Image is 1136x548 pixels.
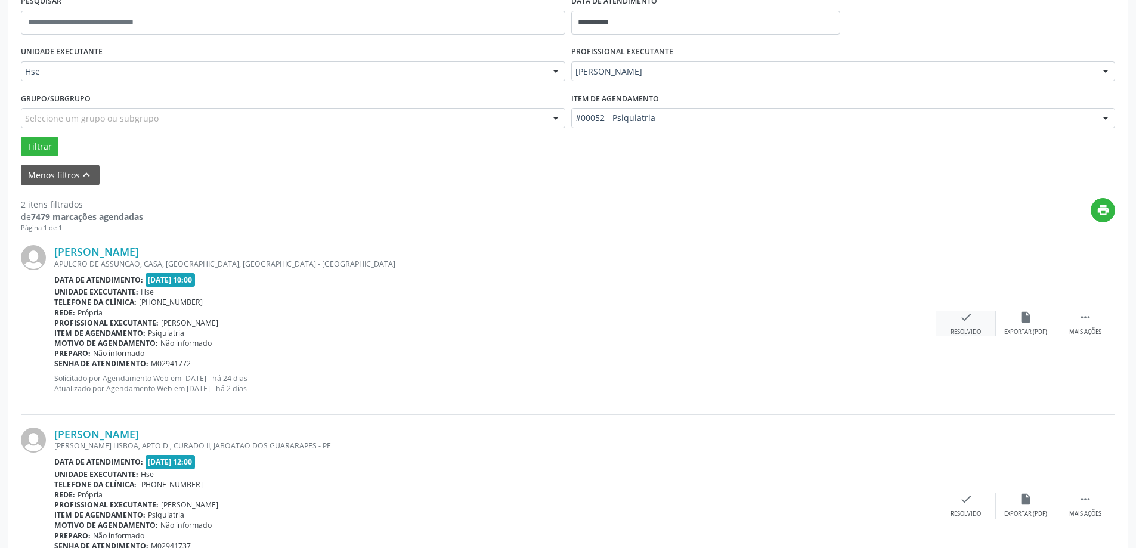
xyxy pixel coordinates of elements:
b: Item de agendamento: [54,510,146,520]
span: Não informado [160,520,212,530]
b: Preparo: [54,531,91,541]
i: print [1097,203,1110,216]
span: Psiquiatria [148,328,184,338]
b: Profissional executante: [54,318,159,328]
span: [PERSON_NAME] [161,500,218,510]
img: img [21,428,46,453]
i: check [959,493,973,506]
span: [DATE] 10:00 [146,273,196,287]
i: insert_drive_file [1019,311,1032,324]
b: Data de atendimento: [54,457,143,467]
label: Item de agendamento [571,89,659,108]
div: [PERSON_NAME] LISBOA, APTO D , CURADO II, JABOATAO DOS GUARARAPES - PE [54,441,936,451]
b: Unidade executante: [54,287,138,297]
a: [PERSON_NAME] [54,428,139,441]
div: Exportar (PDF) [1004,328,1047,336]
strong: 7479 marcações agendadas [31,211,143,222]
i: check [959,311,973,324]
button: Menos filtroskeyboard_arrow_up [21,165,100,185]
span: M02941772 [151,358,191,369]
span: [PHONE_NUMBER] [139,297,203,307]
div: Resolvido [951,510,981,518]
span: Hse [141,469,154,479]
span: Própria [78,308,103,318]
div: Mais ações [1069,328,1101,336]
span: Hse [141,287,154,297]
b: Motivo de agendamento: [54,520,158,530]
span: Própria [78,490,103,500]
i: keyboard_arrow_up [80,168,93,181]
b: Rede: [54,308,75,318]
a: [PERSON_NAME] [54,245,139,258]
div: 2 itens filtrados [21,198,143,210]
span: [PERSON_NAME] [575,66,1091,78]
span: Não informado [93,531,144,541]
button: print [1091,198,1115,222]
button: Filtrar [21,137,58,157]
div: de [21,210,143,223]
b: Telefone da clínica: [54,297,137,307]
span: [DATE] 12:00 [146,455,196,469]
b: Rede: [54,490,75,500]
label: Grupo/Subgrupo [21,89,91,108]
b: Unidade executante: [54,469,138,479]
span: Hse [25,66,541,78]
div: Exportar (PDF) [1004,510,1047,518]
span: #00052 - Psiquiatria [575,112,1091,124]
i: insert_drive_file [1019,493,1032,506]
b: Preparo: [54,348,91,358]
b: Senha de atendimento: [54,358,148,369]
span: [PHONE_NUMBER] [139,479,203,490]
b: Telefone da clínica: [54,479,137,490]
label: UNIDADE EXECUTANTE [21,43,103,61]
img: img [21,245,46,270]
span: Não informado [93,348,144,358]
p: Solicitado por Agendamento Web em [DATE] - há 24 dias Atualizado por Agendamento Web em [DATE] - ... [54,373,936,394]
b: Motivo de agendamento: [54,338,158,348]
label: PROFISSIONAL EXECUTANTE [571,43,673,61]
div: APULCRO DE ASSUNCAO, CASA, [GEOGRAPHIC_DATA], [GEOGRAPHIC_DATA] - [GEOGRAPHIC_DATA] [54,259,936,269]
i:  [1079,493,1092,506]
div: Mais ações [1069,510,1101,518]
b: Item de agendamento: [54,328,146,338]
div: Resolvido [951,328,981,336]
span: Não informado [160,338,212,348]
span: Psiquiatria [148,510,184,520]
b: Data de atendimento: [54,275,143,285]
div: Página 1 de 1 [21,223,143,233]
span: [PERSON_NAME] [161,318,218,328]
span: Selecione um grupo ou subgrupo [25,112,159,125]
b: Profissional executante: [54,500,159,510]
i:  [1079,311,1092,324]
